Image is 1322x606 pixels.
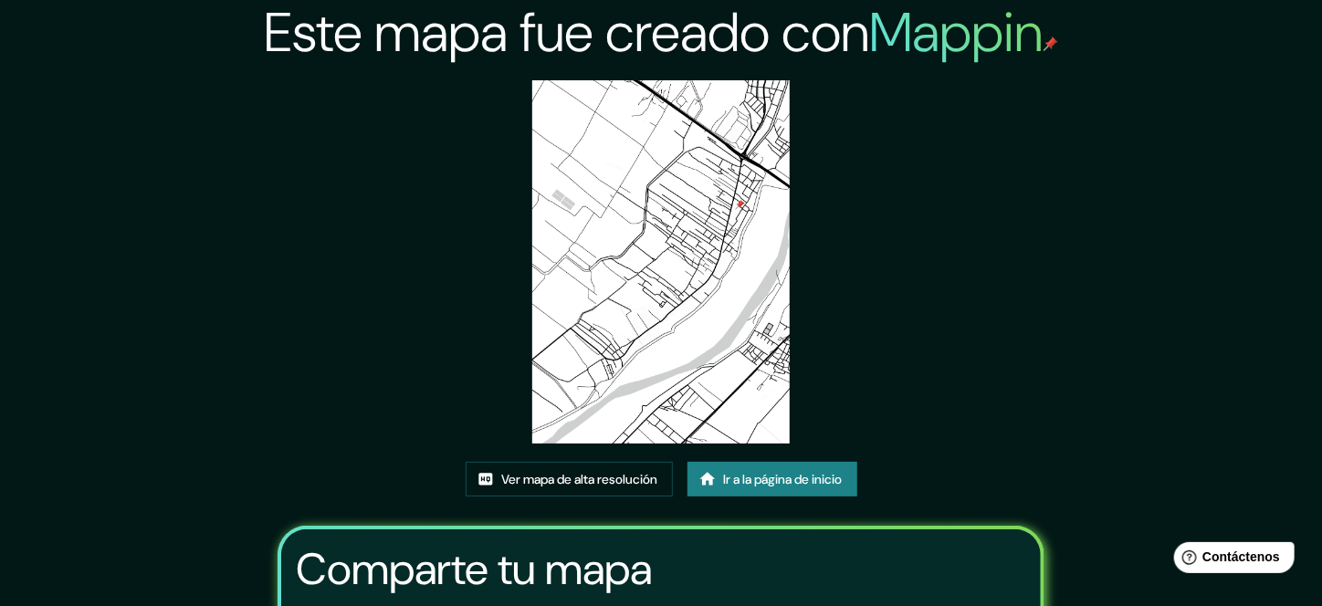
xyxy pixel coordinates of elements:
[1044,37,1058,51] img: pin de mapeo
[296,540,652,598] font: Comparte tu mapa
[466,462,673,496] a: Ver mapa de alta resolución
[502,472,658,488] font: Ver mapa de alta resolución
[687,462,857,496] a: Ir a la página de inicio
[724,472,843,488] font: Ir a la página de inicio
[1159,535,1302,586] iframe: Lanzador de widgets de ayuda
[532,80,790,444] img: created-map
